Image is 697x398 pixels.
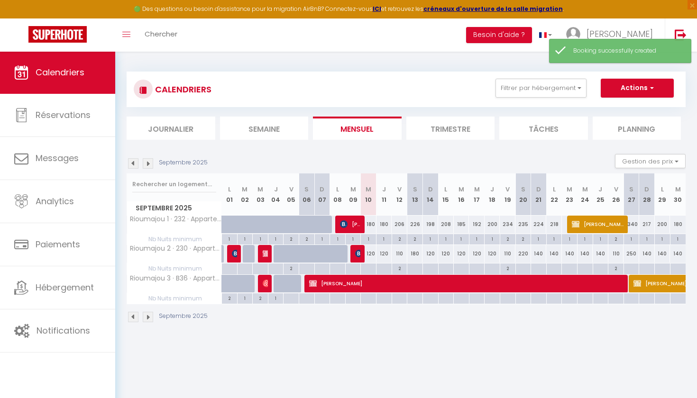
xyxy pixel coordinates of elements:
[655,234,670,243] div: 1
[336,185,339,194] abbr: L
[670,216,686,233] div: 180
[127,293,221,304] span: Nb Nuits minimum
[516,234,531,243] div: 2
[263,244,268,262] span: [PERSON_NAME]
[127,234,221,244] span: Nb Nuits minimum
[392,173,407,216] th: 12
[615,154,686,168] button: Gestion des prix
[36,109,91,121] span: Réservations
[320,185,324,194] abbr: D
[36,195,74,207] span: Analytics
[376,234,392,243] div: 1
[355,244,360,262] span: [PERSON_NAME]
[593,234,608,243] div: 1
[407,216,423,233] div: 226
[531,173,547,216] th: 21
[392,263,407,272] div: 2
[313,117,402,140] li: Mensuel
[438,245,454,262] div: 120
[572,215,624,233] span: [PERSON_NAME]
[515,173,531,216] th: 20
[392,216,407,233] div: 206
[670,234,686,243] div: 1
[138,18,184,52] a: Chercher
[376,173,392,216] th: 11
[36,238,80,250] span: Paiements
[350,185,356,194] abbr: M
[469,234,485,243] div: 1
[128,275,223,282] span: Rioumajou 3 · B36 · Appartement 6/8p - Proche télécabine
[407,245,423,262] div: 180
[315,234,330,243] div: 1
[299,173,315,216] th: 06
[346,234,361,243] div: 1
[644,185,649,194] abbr: D
[407,234,422,243] div: 2
[257,185,263,194] abbr: M
[423,5,563,13] strong: créneaux d'ouverture de la salle migration
[268,173,284,216] th: 04
[454,234,469,243] div: 1
[454,173,469,216] th: 16
[268,293,284,302] div: 1
[639,173,655,216] th: 28
[531,234,546,243] div: 1
[382,185,386,194] abbr: J
[454,216,469,233] div: 185
[500,216,515,233] div: 234
[469,173,485,216] th: 17
[500,234,515,243] div: 2
[309,274,627,292] span: [PERSON_NAME]
[459,185,464,194] abbr: M
[593,173,608,216] th: 25
[608,245,624,262] div: 110
[361,173,376,216] th: 10
[639,245,655,262] div: 140
[407,173,423,216] th: 13
[578,245,593,262] div: 140
[392,245,407,262] div: 110
[515,216,531,233] div: 235
[578,234,593,243] div: 1
[330,234,345,243] div: 1
[361,216,376,233] div: 180
[593,117,681,140] li: Planning
[624,234,639,243] div: 1
[608,234,624,243] div: 2
[670,173,686,216] th: 30
[428,185,433,194] abbr: D
[392,234,407,243] div: 2
[314,173,330,216] th: 07
[345,173,361,216] th: 09
[500,263,515,272] div: 2
[132,176,216,193] input: Rechercher un logement...
[614,185,618,194] abbr: V
[598,185,602,194] abbr: J
[222,293,237,302] div: 2
[546,216,562,233] div: 218
[546,173,562,216] th: 22
[485,216,500,233] div: 200
[127,263,221,274] span: Nb Nuits minimum
[268,234,284,243] div: 1
[578,173,593,216] th: 24
[515,245,531,262] div: 220
[128,216,223,223] span: Rioumajou 1 · 232 · Appartement 12/14p - [GEOGRAPHIC_DATA]
[128,245,223,252] span: Rioumajou 2 · 230 · Appartement 8/10 p - [GEOGRAPHIC_DATA]
[127,117,215,140] li: Journalier
[670,245,686,262] div: 140
[474,185,480,194] abbr: M
[624,216,639,233] div: 340
[28,26,87,43] img: Super Booking
[657,355,690,391] iframe: Chat
[397,185,402,194] abbr: V
[562,245,578,262] div: 140
[490,185,494,194] abbr: J
[159,312,208,321] p: Septembre 2025
[289,185,293,194] abbr: V
[423,234,438,243] div: 1
[438,173,454,216] th: 15
[547,234,562,243] div: 1
[505,185,510,194] abbr: V
[284,263,299,272] div: 2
